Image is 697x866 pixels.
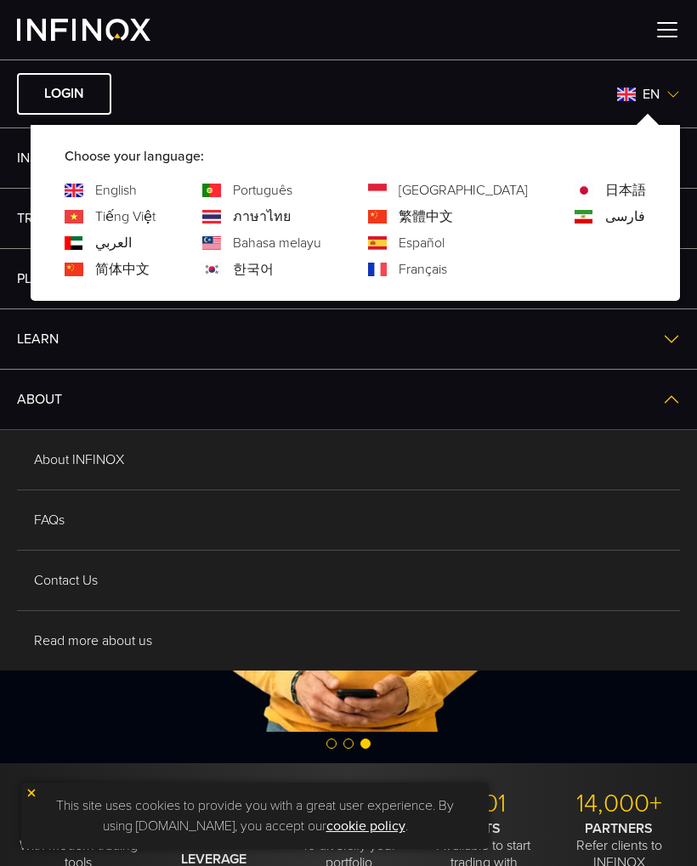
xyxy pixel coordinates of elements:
[399,207,453,227] a: 繁體中文
[605,207,645,227] a: فارسی
[17,789,139,820] p: MT4/5
[585,820,653,837] strong: PARTNERS
[399,233,445,253] a: Español
[326,818,405,835] a: cookie policy
[17,611,680,671] a: Read more about us
[233,180,292,201] a: Português
[360,739,371,749] span: Go to slide 3
[233,207,291,227] a: ภาษาไทย
[25,787,37,799] img: yellow close icon
[399,259,447,280] a: Français
[95,259,150,280] a: 简体中文
[17,430,680,490] a: About INFINOX
[17,490,680,550] a: FAQs
[399,180,528,201] a: [GEOGRAPHIC_DATA]
[95,180,137,201] a: English
[30,791,480,841] p: This site uses cookies to provide you with a great user experience. By using [DOMAIN_NAME], you a...
[95,233,132,253] a: العربي
[558,789,680,820] p: 14,000+
[17,73,111,115] a: LOGIN
[636,84,666,105] span: en
[326,739,337,749] span: Go to slide 1
[233,259,274,280] a: 한국어
[343,739,354,749] span: Go to slide 2
[65,146,646,167] p: Choose your language:
[605,180,646,201] a: 日本語
[95,207,156,227] a: Tiếng Việt
[233,233,321,253] a: Bahasa melayu
[17,551,680,610] a: Contact Us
